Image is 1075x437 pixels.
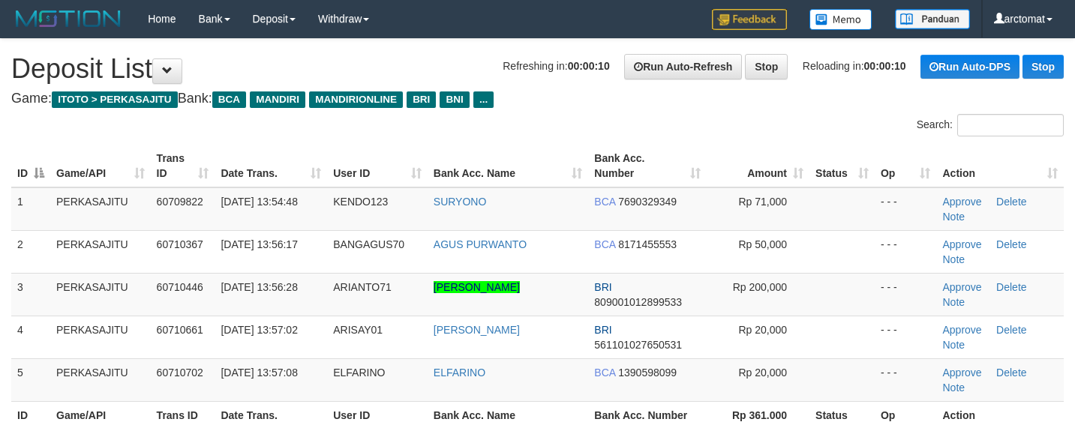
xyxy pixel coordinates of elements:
th: Date Trans. [215,401,327,429]
th: ID [11,401,50,429]
th: Bank Acc. Number [588,401,707,429]
input: Search: [957,114,1064,136]
span: BANGAGUS70 [333,238,404,250]
th: Action: activate to sort column ascending [936,145,1064,187]
a: [PERSON_NAME] [434,281,520,293]
th: User ID [327,401,428,429]
th: Status: activate to sort column ascending [809,145,875,187]
span: Copy 561101027650531 to clipboard [594,339,682,351]
a: Stop [745,54,788,79]
th: Op: activate to sort column ascending [875,145,937,187]
a: Delete [996,367,1026,379]
span: 60710702 [157,367,203,379]
span: Copy 809001012899533 to clipboard [594,296,682,308]
span: 60710367 [157,238,203,250]
img: Button%20Memo.svg [809,9,872,30]
a: SURYONO [434,196,487,208]
span: Copy 1390598099 to clipboard [618,367,677,379]
a: Delete [996,324,1026,336]
span: ITOTO > PERKASAJITU [52,91,178,108]
a: Approve [942,324,981,336]
span: [DATE] 13:56:17 [221,238,297,250]
img: MOTION_logo.png [11,7,125,30]
span: ARISAY01 [333,324,383,336]
td: PERKASAJITU [50,273,151,316]
th: Game/API [50,401,151,429]
th: Bank Acc. Name [428,401,589,429]
span: Rp 50,000 [738,238,787,250]
td: 2 [11,230,50,273]
span: BRI [594,324,611,336]
th: Op [875,401,937,429]
span: KENDO123 [333,196,388,208]
td: PERKASAJITU [50,358,151,401]
a: Stop [1022,55,1064,79]
span: BCA [594,196,615,208]
span: [DATE] 13:54:48 [221,196,297,208]
td: PERKASAJITU [50,316,151,358]
td: 5 [11,358,50,401]
td: - - - [875,358,937,401]
span: 60710446 [157,281,203,293]
td: - - - [875,187,937,231]
td: - - - [875,316,937,358]
strong: 00:00:10 [568,60,610,72]
span: BCA [594,367,615,379]
h4: Game: Bank: [11,91,1064,106]
a: Delete [996,281,1026,293]
td: - - - [875,230,937,273]
span: ELFARINO [333,367,385,379]
td: PERKASAJITU [50,230,151,273]
td: 1 [11,187,50,231]
span: ... [473,91,494,108]
span: Rp 71,000 [738,196,787,208]
th: Trans ID [151,401,215,429]
span: Rp 20,000 [738,367,787,379]
span: [DATE] 13:57:02 [221,324,297,336]
a: Note [942,382,965,394]
td: 4 [11,316,50,358]
a: Delete [996,196,1026,208]
a: Approve [942,238,981,250]
th: Date Trans.: activate to sort column ascending [215,145,327,187]
th: Bank Acc. Name: activate to sort column ascending [428,145,589,187]
a: Delete [996,238,1026,250]
span: ARIANTO71 [333,281,392,293]
span: Copy 7690329349 to clipboard [618,196,677,208]
a: Run Auto-Refresh [624,54,742,79]
strong: 00:00:10 [864,60,906,72]
a: Note [942,253,965,265]
img: Feedback.jpg [712,9,787,30]
span: Copy 8171455553 to clipboard [618,238,677,250]
span: BRI [594,281,611,293]
a: Approve [942,367,981,379]
a: [PERSON_NAME] [434,324,520,336]
a: Approve [942,196,981,208]
th: Bank Acc. Number: activate to sort column ascending [588,145,707,187]
span: Rp 200,000 [733,281,787,293]
a: Note [942,211,965,223]
a: ELFARINO [434,367,485,379]
a: Note [942,296,965,308]
label: Search: [917,114,1064,136]
span: [DATE] 13:57:08 [221,367,297,379]
span: BCA [594,238,615,250]
span: Refreshing in: [503,60,609,72]
a: Run Auto-DPS [920,55,1019,79]
th: Action [936,401,1064,429]
span: BCA [212,91,246,108]
span: BNI [440,91,469,108]
th: Status [809,401,875,429]
span: Reloading in: [803,60,906,72]
td: - - - [875,273,937,316]
td: 3 [11,273,50,316]
th: User ID: activate to sort column ascending [327,145,428,187]
span: BRI [407,91,436,108]
span: MANDIRI [250,91,305,108]
span: Rp 20,000 [738,324,787,336]
a: Approve [942,281,981,293]
th: Amount: activate to sort column ascending [707,145,809,187]
a: AGUS PURWANTO [434,238,527,250]
a: Note [942,339,965,351]
th: Trans ID: activate to sort column ascending [151,145,215,187]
